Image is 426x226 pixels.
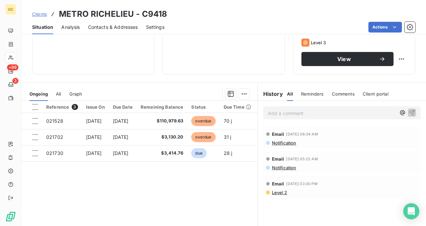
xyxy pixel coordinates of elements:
div: Due Time [224,104,251,110]
span: Analysis [61,24,80,31]
span: Email [272,156,284,162]
div: Issue On [86,104,105,110]
div: GC [5,4,16,15]
span: overdue [191,132,215,142]
span: 021730 [46,150,63,156]
span: $110,979.63 [141,118,184,124]
span: Notification [271,140,296,146]
span: overdue [191,116,215,126]
span: 70 j [224,118,232,124]
div: Open Intercom Messenger [403,203,419,219]
div: Reference [46,104,78,110]
span: +99 [7,64,18,70]
span: [DATE] [113,134,129,140]
span: [DATE] [86,118,102,124]
span: Notification [271,165,296,170]
span: Comments [332,91,355,97]
span: [DATE] 05:22 AM [286,157,317,161]
span: due [191,148,206,158]
span: 31 j [224,134,231,140]
span: 28 j [224,150,232,156]
span: All [56,91,61,97]
span: All [287,91,293,97]
button: View [301,52,394,66]
span: $3,414.76 [141,150,184,157]
span: [DATE] [86,150,102,156]
span: Graph [69,91,82,97]
span: $3,130.20 [141,134,184,140]
span: Level 2 [271,190,287,195]
h3: METRO RICHELIEU - C9418 [59,8,167,20]
span: [DATE] [86,134,102,140]
span: Level 3 [311,40,326,45]
span: Settings [146,24,164,31]
span: 3 [72,104,78,110]
span: [DATE] 08:34 AM [286,132,317,136]
button: Actions [368,22,402,33]
div: Due Date [113,104,133,110]
span: Contacts & Addresses [88,24,138,31]
span: [DATE] [113,150,129,156]
span: Situation [32,24,53,31]
h6: History [258,90,283,98]
span: Email [272,131,284,137]
span: View [309,56,379,62]
span: Reminders [301,91,324,97]
span: 021528 [46,118,63,124]
span: [DATE] 03:30 PM [286,182,317,186]
img: Logo LeanPay [5,211,16,222]
span: Email [272,181,284,186]
span: [DATE] [113,118,129,124]
div: Status [191,104,215,110]
a: Clients [32,11,47,17]
div: Remaining Balance [141,104,184,110]
span: Client portal [363,91,388,97]
span: 021702 [46,134,63,140]
span: 3 [12,78,18,84]
span: Ongoing [29,91,48,97]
